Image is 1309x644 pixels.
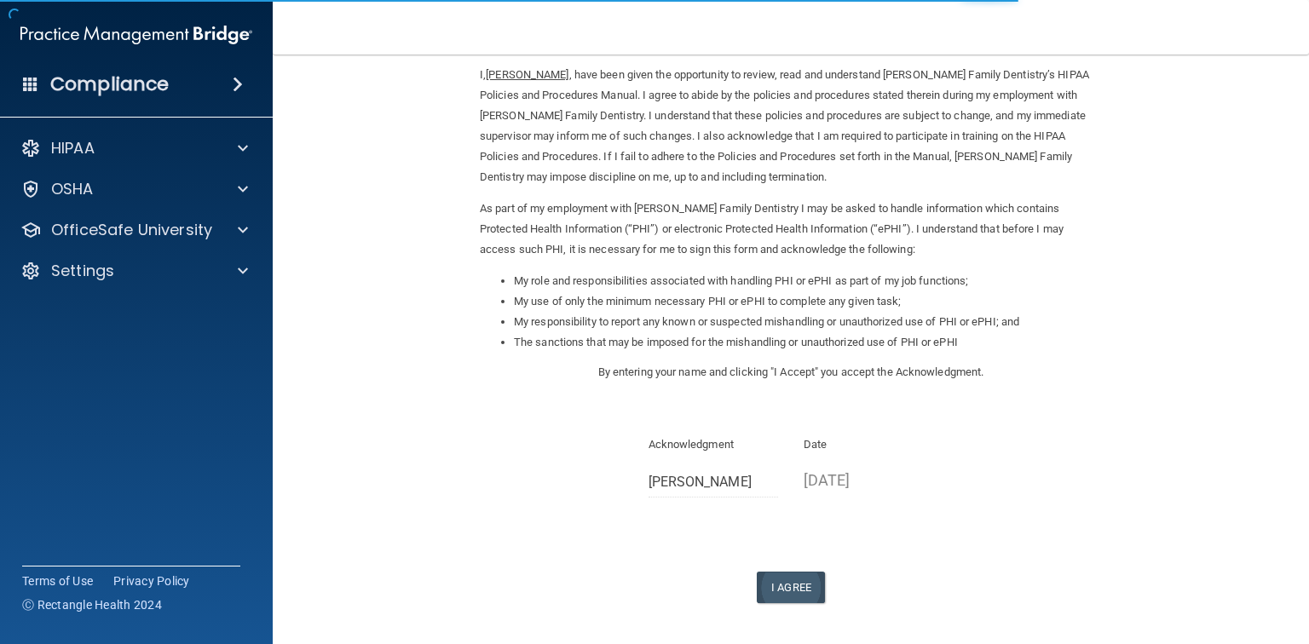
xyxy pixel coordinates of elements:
[22,596,162,613] span: Ⓒ Rectangle Health 2024
[20,138,248,158] a: HIPAA
[51,179,94,199] p: OSHA
[480,65,1102,187] p: I, , have been given the opportunity to review, read and understand [PERSON_NAME] Family Dentistr...
[486,68,568,81] ins: [PERSON_NAME]
[649,434,779,455] p: Acknowledgment
[480,362,1102,382] p: By entering your name and clicking "I Accept" you accept the Acknowledgment.
[514,332,1102,353] li: The sanctions that may be imposed for the mishandling or unauthorized use of PHI or ePHI
[51,138,95,158] p: HIPAA
[20,179,248,199] a: OSHA
[514,291,1102,312] li: My use of only the minimum necessary PHI or ePHI to complete any given task;
[514,271,1102,291] li: My role and responsibilities associated with handling PHI or ePHI as part of my job functions;
[51,220,212,240] p: OfficeSafe University
[804,434,934,455] p: Date
[20,261,248,281] a: Settings
[514,312,1102,332] li: My responsibility to report any known or suspected mishandling or unauthorized use of PHI or ePHI...
[649,466,779,497] input: Full Name
[804,466,934,494] p: [DATE]
[22,572,93,589] a: Terms of Use
[51,261,114,281] p: Settings
[20,220,248,240] a: OfficeSafe University
[480,198,1102,260] p: As part of my employment with [PERSON_NAME] Family Dentistry I may be asked to handle information...
[50,72,169,96] h4: Compliance
[113,572,190,589] a: Privacy Policy
[757,572,825,603] button: I Agree
[480,23,1102,55] h3: Sign Your HIPAA Policies Acknowledgment
[20,18,252,52] img: PMB logo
